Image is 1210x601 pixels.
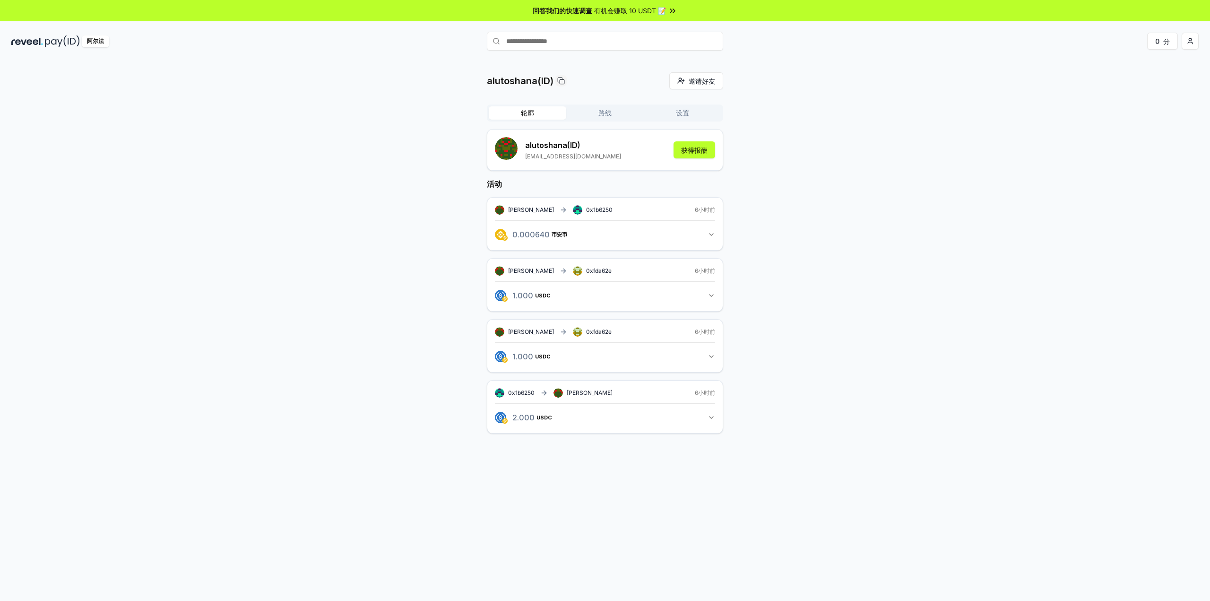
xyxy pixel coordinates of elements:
font: 活动 [487,179,502,189]
font: 6小时前 [695,389,715,396]
font: [PERSON_NAME] [508,206,554,213]
img: logo.png [495,412,506,423]
font: 6小时前 [695,267,715,274]
font: 0 [1155,37,1159,45]
img: logo.png [502,235,508,241]
font: alutoshana(ID) [487,75,553,87]
font: 0xfda62e [586,328,612,335]
font: 获得报酬 [681,146,708,154]
img: logo.png [502,418,508,424]
button: 2.000USDC [495,409,715,426]
font: [EMAIL_ADDRESS][DOMAIN_NAME] [525,153,621,160]
font: 分 [1163,37,1170,45]
button: 邀请好友 [669,72,723,89]
img: 付款编号 [45,35,80,47]
button: 1.000USDC [495,287,715,304]
img: logo.png [502,357,508,363]
font: 设置 [676,109,689,117]
font: (ID) [567,140,580,150]
button: 1.000USDC [495,348,715,365]
font: 邀请好友 [689,77,715,85]
img: logo.png [495,351,506,362]
button: 0分 [1147,33,1178,50]
button: 获得报酬 [674,141,715,158]
font: [PERSON_NAME] [508,267,554,274]
font: 0x1b6250 [586,206,613,213]
font: 有机会赚取 10 USDT 📝 [594,7,666,15]
font: 0xfda62e [586,267,612,274]
font: 路线 [598,109,612,117]
font: USDC [535,353,551,360]
font: 阿尔法 [87,37,104,44]
font: USDC [535,292,551,299]
font: [PERSON_NAME] [567,389,613,396]
img: 揭示黑暗 [11,35,43,47]
img: logo.png [495,229,506,240]
font: 6小时前 [695,328,715,335]
font: 轮廓 [521,109,534,117]
font: alutoshana [525,140,567,150]
font: 回答我们的快速调查 [533,7,592,15]
font: 6小时前 [695,206,715,213]
font: [PERSON_NAME] [508,328,554,335]
font: 0x1b6250 [508,389,535,396]
img: logo.png [502,296,508,302]
img: logo.png [495,290,506,301]
button: 0.000640币安币 [495,226,715,243]
font: USDC [536,414,552,421]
